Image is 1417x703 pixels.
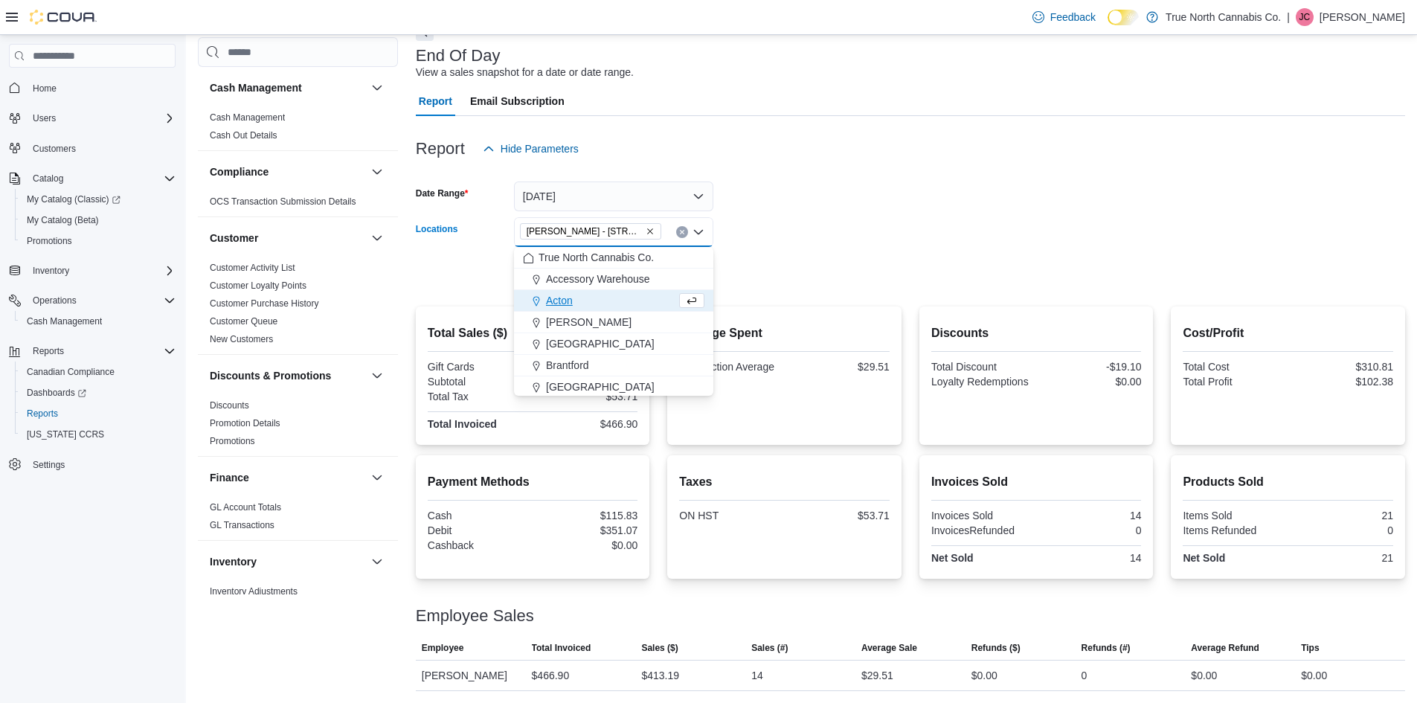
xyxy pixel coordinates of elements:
span: Average Refund [1191,642,1259,654]
button: Inventory [3,260,181,281]
div: Cash [428,510,530,521]
h3: Employee Sales [416,607,534,625]
span: Tips [1301,642,1319,654]
a: Cash Management [210,112,285,123]
a: [US_STATE] CCRS [21,426,110,443]
button: Operations [3,290,181,311]
button: [PERSON_NAME] [514,312,713,333]
div: $466.90 [536,418,637,430]
span: Users [33,112,56,124]
h2: Cost/Profit [1183,324,1393,342]
button: Hide Parameters [477,134,585,164]
div: 21 [1291,552,1393,564]
h3: End Of Day [416,47,501,65]
div: $0.00 [536,539,637,551]
button: Cash Management [368,79,386,97]
span: Hide Parameters [501,141,579,156]
a: Dashboards [21,384,92,402]
button: Reports [3,341,181,362]
h3: Customer [210,231,258,245]
div: 14 [1039,510,1141,521]
a: Home [27,80,62,97]
div: $351.07 [536,524,637,536]
span: Report [419,86,452,116]
span: Canadian Compliance [27,366,115,378]
a: Cash Out Details [210,130,277,141]
div: Total Profit [1183,376,1285,388]
button: Cash Management [210,80,365,95]
button: Reports [15,403,181,424]
span: Refunds ($) [971,642,1021,654]
span: Email Subscription [470,86,565,116]
a: OCS Transaction Submission Details [210,196,356,207]
a: New Customers [210,334,273,344]
span: Total Invoiced [532,642,591,654]
button: Promotions [15,231,181,251]
a: Settings [27,456,71,474]
button: Users [27,109,62,127]
a: Promotions [210,436,255,446]
div: $0.00 [1301,667,1327,684]
button: Home [3,77,181,98]
span: Inventory [33,265,69,277]
button: Finance [368,469,386,487]
button: Compliance [210,164,365,179]
div: -$19.10 [1039,361,1141,373]
div: 21 [1291,510,1393,521]
span: [GEOGRAPHIC_DATA] [546,336,655,351]
button: My Catalog (Beta) [15,210,181,231]
span: Cash Out Details [210,129,277,141]
span: Promotions [21,232,176,250]
a: Customer Purchase History [210,298,319,309]
h2: Products Sold [1183,473,1393,491]
span: Customer Activity List [210,262,295,274]
button: [DATE] [514,182,713,211]
span: Operations [33,295,77,306]
div: View a sales snapshot for a date or date range. [416,65,634,80]
a: Cash Management [21,312,108,330]
div: $413.19 [641,667,679,684]
button: Catalog [3,168,181,189]
a: My Catalog (Classic) [15,189,181,210]
span: My Catalog (Classic) [21,190,176,208]
a: Feedback [1026,2,1102,32]
button: Cash Management [15,311,181,332]
div: 14 [1039,552,1141,564]
a: Discounts [210,400,249,411]
h3: Finance [210,470,249,485]
div: $53.71 [788,510,890,521]
h2: Average Spent [679,324,890,342]
p: [PERSON_NAME] [1320,8,1405,26]
button: Inventory [27,262,75,280]
h3: Discounts & Promotions [210,368,331,383]
span: GL Transactions [210,519,274,531]
h3: Compliance [210,164,269,179]
span: GL Account Totals [210,501,281,513]
div: $29.51 [861,667,893,684]
button: Operations [27,292,83,309]
button: Settings [3,454,181,475]
a: Dashboards [15,382,181,403]
button: Compliance [368,163,386,181]
a: GL Account Totals [210,502,281,513]
span: Cash Management [27,315,102,327]
span: Catalog [27,170,176,187]
p: | [1287,8,1290,26]
span: [PERSON_NAME] - [STREET_ADDRESS] [527,224,643,239]
span: Acton [546,293,573,308]
button: Close list of options [693,226,704,238]
button: Customers [3,138,181,159]
nav: Complex example [9,71,176,514]
a: Customer Loyalty Points [210,280,306,291]
button: Users [3,108,181,129]
div: Cashback [428,539,530,551]
span: Users [27,109,176,127]
a: GL Transactions [210,520,274,530]
span: Promotions [210,435,255,447]
button: Catalog [27,170,69,187]
span: [PERSON_NAME] [546,315,632,330]
div: Finance [198,498,398,540]
label: Date Range [416,187,469,199]
span: Home [33,83,57,94]
div: 14 [751,667,763,684]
